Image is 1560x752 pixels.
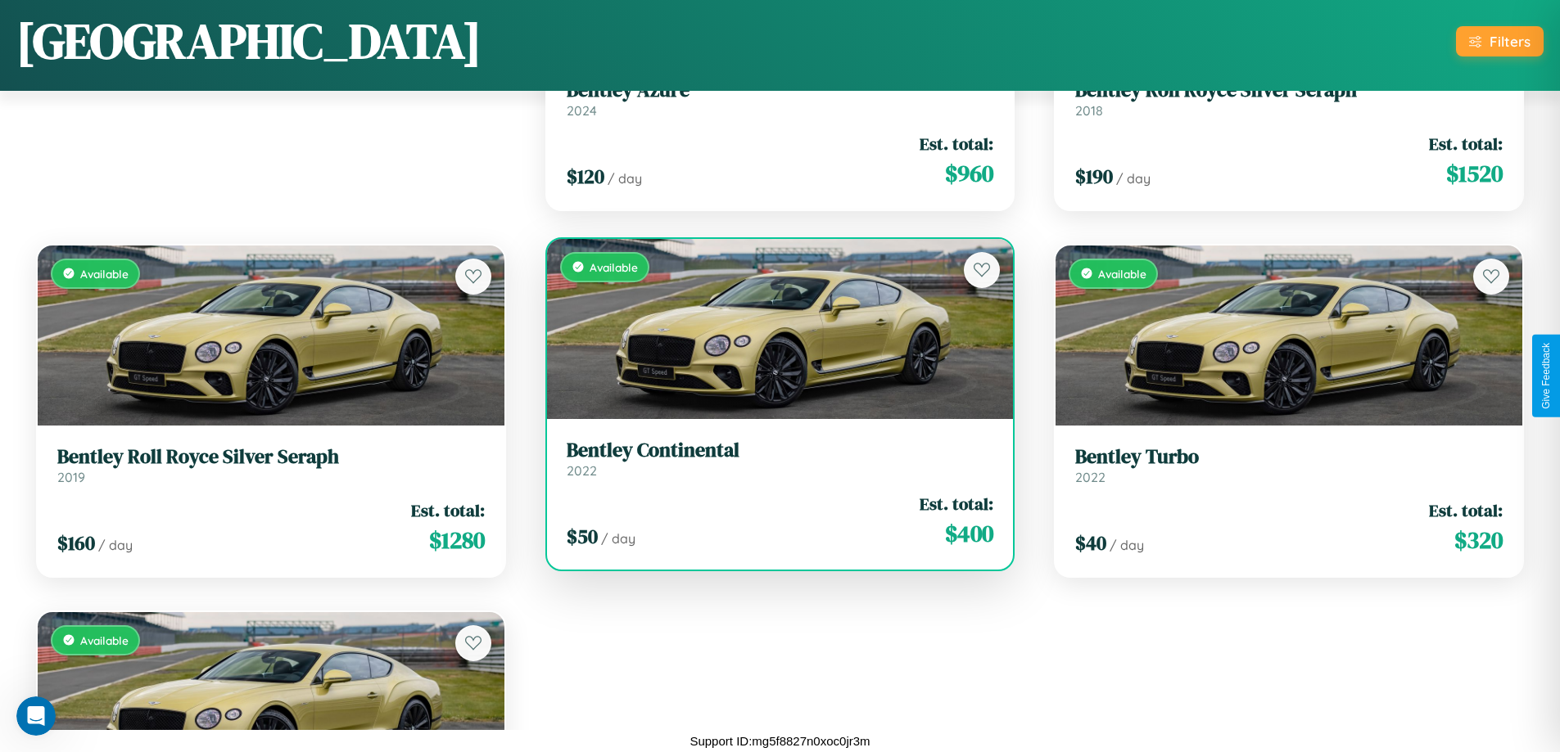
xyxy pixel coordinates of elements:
div: Give Feedback [1540,343,1552,409]
a: Bentley Turbo2022 [1075,445,1503,485]
h3: Bentley Azure [567,79,994,102]
div: Filters [1490,33,1531,50]
span: Est. total: [1429,132,1503,155]
span: / day [608,170,642,187]
span: Available [590,260,638,274]
span: 2022 [567,462,597,479]
h3: Bentley Roll Royce Silver Seraph [57,445,485,469]
span: / day [1116,170,1151,187]
span: $ 1520 [1446,157,1503,190]
span: Available [1098,267,1146,281]
button: Filters [1456,26,1544,56]
span: 2024 [567,102,597,119]
span: $ 320 [1454,524,1503,556]
span: 2019 [57,469,85,485]
iframe: Intercom live chat [16,696,56,736]
span: $ 160 [57,529,95,556]
span: 2022 [1075,469,1106,485]
a: Bentley Roll Royce Silver Seraph2018 [1075,79,1503,119]
h3: Bentley Turbo [1075,445,1503,469]
span: Est. total: [411,498,485,522]
span: Est. total: [920,132,993,155]
span: $ 120 [567,163,604,190]
span: 2018 [1075,102,1103,119]
span: $ 960 [945,157,993,190]
a: Bentley Continental2022 [567,439,994,479]
h1: [GEOGRAPHIC_DATA] [16,7,482,74]
span: Est. total: [1429,498,1503,522]
h3: Bentley Continental [567,439,994,462]
a: Bentley Roll Royce Silver Seraph2019 [57,445,485,485]
span: $ 190 [1075,163,1113,190]
span: / day [601,530,635,547]
h3: Bentley Roll Royce Silver Seraph [1075,79,1503,102]
span: Est. total: [920,492,993,516]
p: Support ID: mg5f8827n0xoc0jr3m [690,730,870,752]
span: $ 400 [945,517,993,550]
span: $ 50 [567,523,598,550]
span: $ 40 [1075,529,1106,556]
span: / day [98,537,133,553]
span: Available [80,633,129,647]
a: Bentley Azure2024 [567,79,994,119]
span: $ 1280 [429,524,485,556]
span: Available [80,267,129,281]
span: / day [1110,537,1144,553]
